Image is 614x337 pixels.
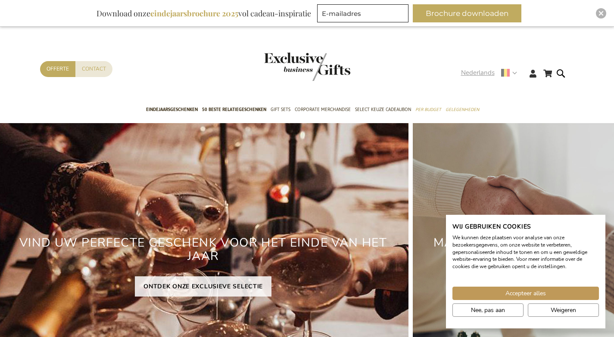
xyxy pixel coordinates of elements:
[471,306,505,315] span: Nee, pas aan
[150,8,238,19] b: eindejaarsbrochure 2025
[355,105,411,114] span: Select Keuze Cadeaubon
[317,4,408,22] input: E-mailadres
[413,4,521,22] button: Brochure downloaden
[505,289,546,298] span: Accepteer alles
[452,303,524,317] button: Pas cookie voorkeuren aan
[596,8,606,19] div: Close
[528,303,599,317] button: Alle cookies weigeren
[452,223,599,231] h2: Wij gebruiken cookies
[264,53,350,81] img: Exclusive Business gifts logo
[598,11,604,16] img: Close
[415,105,441,114] span: Per Budget
[40,61,75,77] a: Offerte
[75,61,112,77] a: Contact
[146,105,198,114] span: Eindejaarsgeschenken
[452,287,599,300] button: Accepteer alle cookies
[93,4,315,22] div: Download onze vol cadeau-inspiratie
[271,105,290,114] span: Gift Sets
[461,68,523,78] div: Nederlands
[317,4,411,25] form: marketing offers and promotions
[202,105,266,114] span: 50 beste relatiegeschenken
[452,234,599,270] p: We kunnen deze plaatsen voor analyse van onze bezoekersgegevens, om onze website te verbeteren, g...
[461,68,495,78] span: Nederlands
[446,105,479,114] span: Gelegenheden
[295,105,351,114] span: Corporate Merchandise
[264,53,307,81] a: store logo
[135,276,271,297] a: ONTDEK ONZE EXCLUSIEVE SELECTIE
[551,306,576,315] span: Weigeren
